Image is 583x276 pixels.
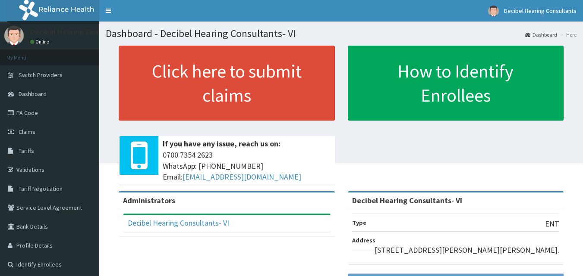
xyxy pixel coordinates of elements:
[375,245,559,256] p: [STREET_ADDRESS][PERSON_NAME][PERSON_NAME].
[352,236,375,244] b: Address
[525,31,557,38] a: Dashboard
[163,149,331,183] span: 0700 7354 2623 WhatsApp: [PHONE_NUMBER] Email:
[119,46,335,121] a: Click here to submit claims
[183,172,301,182] a: [EMAIL_ADDRESS][DOMAIN_NAME]
[30,39,51,45] a: Online
[30,28,126,36] p: Decibel Hearing Consultants
[106,28,577,39] h1: Dashboard - Decibel Hearing Consultants- VI
[19,147,34,155] span: Tariffs
[504,7,577,15] span: Decibel Hearing Consultants
[128,218,229,228] a: Decibel Hearing Consultants- VI
[488,6,499,16] img: User Image
[352,195,462,205] strong: Decibel Hearing Consultants- VI
[352,219,366,226] b: Type
[4,26,24,45] img: User Image
[19,90,47,98] span: Dashboard
[19,128,35,136] span: Claims
[123,195,175,205] b: Administrators
[558,31,577,38] li: Here
[163,139,280,149] b: If you have any issue, reach us on:
[19,71,63,79] span: Switch Providers
[545,218,559,229] p: ENT
[19,185,63,192] span: Tariff Negotiation
[348,46,564,121] a: How to Identify Enrollees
